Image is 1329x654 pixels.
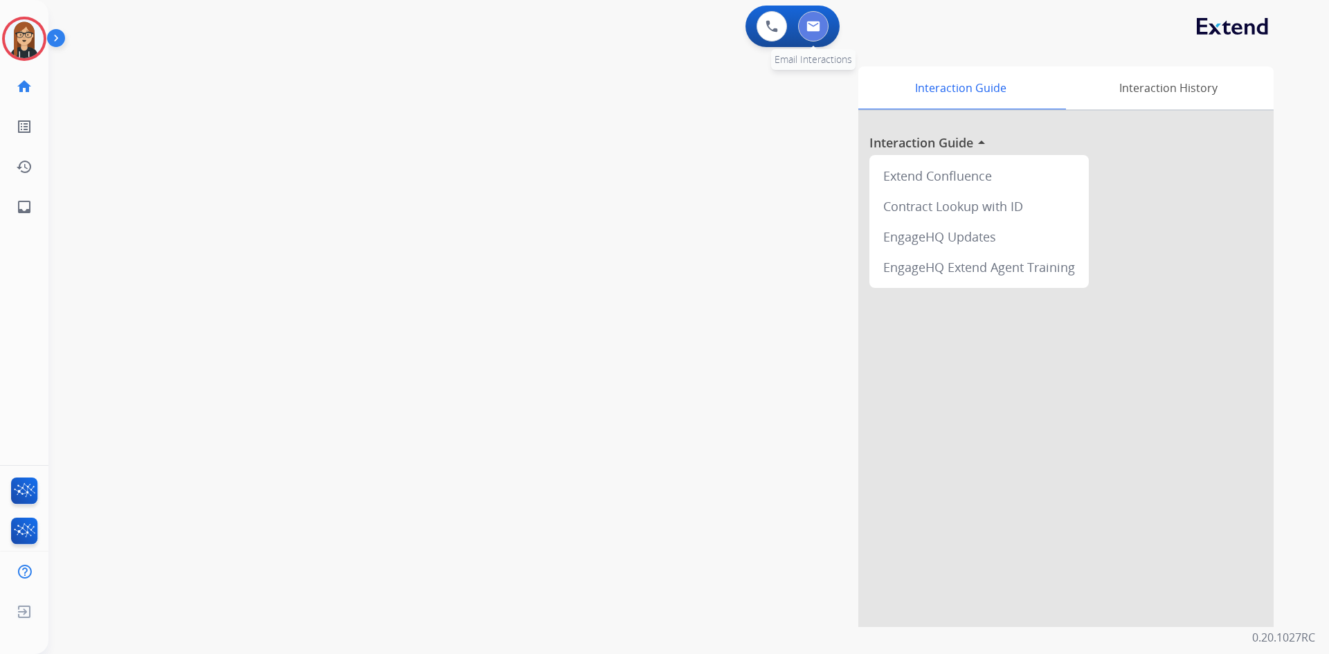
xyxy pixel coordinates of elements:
[875,161,1083,191] div: Extend Confluence
[875,191,1083,221] div: Contract Lookup with ID
[5,19,44,58] img: avatar
[1252,629,1315,646] p: 0.20.1027RC
[875,221,1083,252] div: EngageHQ Updates
[858,66,1063,109] div: Interaction Guide
[16,199,33,215] mat-icon: inbox
[16,118,33,135] mat-icon: list_alt
[16,158,33,175] mat-icon: history
[1063,66,1274,109] div: Interaction History
[875,252,1083,282] div: EngageHQ Extend Agent Training
[775,53,852,66] span: Email Interactions
[16,78,33,95] mat-icon: home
